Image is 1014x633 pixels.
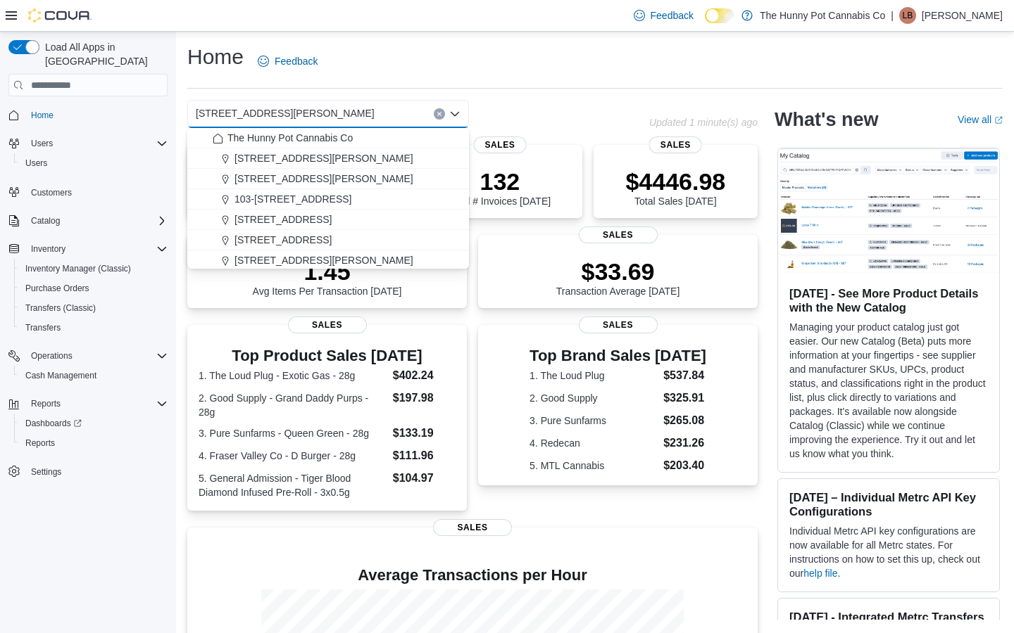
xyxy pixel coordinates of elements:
p: 1.45 [253,257,402,286]
span: Load All Apps in [GEOGRAPHIC_DATA] [39,40,168,68]
span: Users [25,135,168,152]
a: Purchase Orders [20,280,95,297]
button: 103-[STREET_ADDRESS] [187,189,469,210]
span: Cash Management [25,370,96,381]
span: Transfers [25,322,61,333]
dd: $133.19 [393,425,456,442]
p: Updated 1 minute(s) ago [649,117,758,128]
span: Inventory [31,243,65,255]
span: Home [31,110,54,121]
img: Cova [28,8,92,23]
dt: 5. General Admission - Tiger Blood Diamond Infused Pre-Roll - 3x0.5g [199,471,387,499]
span: [STREET_ADDRESS] [234,212,332,226]
button: Inventory [25,241,71,257]
dt: 3. Pure Sunfarms - Queen Green - 28g [199,426,387,440]
span: Users [25,158,47,169]
span: Purchase Orders [20,280,168,297]
h3: Top Brand Sales [DATE] [530,347,706,364]
dd: $231.26 [663,435,706,452]
svg: External link [994,116,1003,124]
p: Individual Metrc API key configurations are now available for all Metrc states. For instructions ... [789,524,988,580]
span: Inventory Manager (Classic) [25,263,131,274]
button: Operations [25,347,78,364]
p: [PERSON_NAME] [922,7,1003,24]
input: Dark Mode [705,8,734,23]
a: Reports [20,435,61,452]
span: Reports [25,437,55,449]
a: help file [803,568,837,579]
button: Inventory [3,239,173,259]
span: Home [25,106,168,124]
span: [STREET_ADDRESS] [234,233,332,247]
button: Transfers [14,318,173,338]
span: Sales [649,136,702,153]
span: Sales [579,316,658,333]
dt: 2. Good Supply [530,391,658,405]
span: The Hunny Pot Cannabis Co [227,131,353,145]
a: Settings [25,463,67,480]
button: Users [25,135,58,152]
span: Users [31,138,53,149]
button: Catalog [25,212,65,229]
span: Reports [25,395,168,412]
h2: What's new [775,108,878,131]
button: The Hunny Pot Cannabis Co [187,128,469,148]
span: Sales [579,226,658,243]
div: Total # Invoices [DATE] [449,167,551,207]
div: Lareina Betancourt [899,7,916,24]
span: Dashboards [20,415,168,432]
span: Transfers (Classic) [25,302,96,314]
nav: Complex example [8,99,168,518]
span: LB [903,7,913,24]
dd: $111.96 [393,447,456,464]
a: Users [20,155,53,172]
p: | [891,7,894,24]
span: Dashboards [25,418,82,429]
p: $4446.98 [625,167,725,196]
span: 103-[STREET_ADDRESS] [234,192,352,206]
button: Home [3,105,173,125]
button: Clear input [434,108,445,120]
span: [STREET_ADDRESS][PERSON_NAME] [234,151,413,165]
button: Users [3,134,173,153]
a: Customers [25,184,77,201]
a: Transfers (Classic) [20,300,101,316]
h3: Top Product Sales [DATE] [199,347,456,364]
dd: $203.40 [663,457,706,474]
span: [STREET_ADDRESS][PERSON_NAME] [234,172,413,186]
a: Dashboards [14,414,173,433]
button: Close list of options [449,108,461,120]
span: [STREET_ADDRESS][PERSON_NAME] [196,105,375,122]
button: Customers [3,181,173,202]
dd: $197.98 [393,390,456,407]
span: Users [20,155,168,172]
h1: Home [187,43,244,71]
span: Purchase Orders [25,283,89,294]
button: Users [14,153,173,173]
span: Transfers [20,319,168,336]
button: [STREET_ADDRESS][PERSON_NAME] [187,169,469,189]
a: Transfers [20,319,66,336]
div: Transaction Average [DATE] [556,257,680,297]
dt: 5. MTL Cannabis [530,459,658,473]
button: [STREET_ADDRESS][PERSON_NAME] [187,250,469,271]
button: Cash Management [14,366,173,385]
span: Feedback [651,8,694,23]
a: Home [25,107,59,124]
a: View allExternal link [958,114,1003,125]
span: [STREET_ADDRESS][PERSON_NAME] [234,253,413,267]
span: Reports [31,398,61,409]
dd: $325.91 [663,390,706,407]
span: Operations [31,350,73,362]
dd: $104.97 [393,470,456,487]
dd: $265.08 [663,412,706,429]
div: Total Sales [DATE] [625,167,725,207]
h3: [DATE] – Individual Metrc API Key Configurations [789,490,988,518]
button: [STREET_ADDRESS] [187,230,469,250]
dt: 1. The Loud Plug [530,369,658,383]
button: [STREET_ADDRESS][PERSON_NAME] [187,148,469,169]
span: Transfers (Classic) [20,300,168,316]
span: Feedback [275,54,318,68]
a: Dashboards [20,415,87,432]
